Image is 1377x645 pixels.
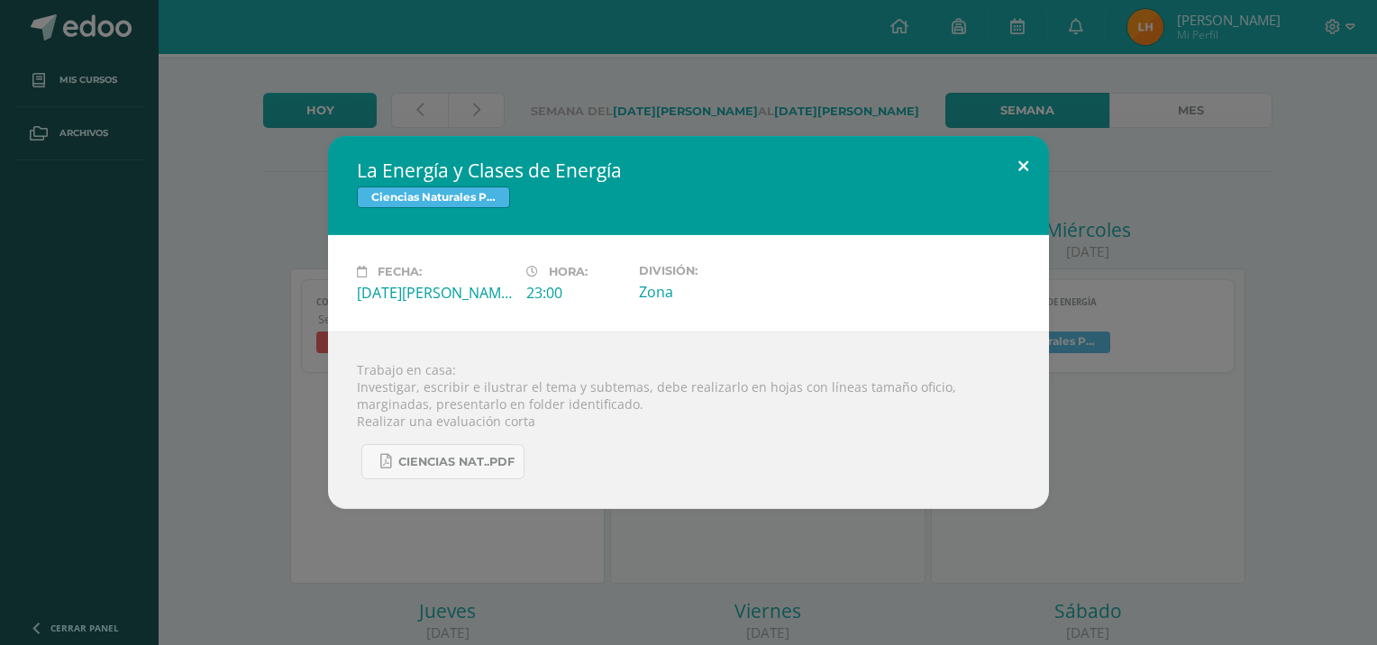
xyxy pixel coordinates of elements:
a: Ciencias Nat..pdf [361,444,524,479]
div: [DATE][PERSON_NAME] [357,283,512,303]
div: Zona [639,282,794,302]
span: Hora: [549,265,588,278]
div: 23:00 [526,283,625,303]
button: Close (Esc) [998,136,1049,197]
label: División: [639,264,794,277]
div: Trabajo en casa: Investigar, escribir e ilustrar el tema y subtemas, debe realizarlo en hojas con... [328,332,1049,509]
span: Ciencias Naturales Productividad y Desarrollo [357,186,510,208]
span: Fecha: [378,265,422,278]
span: Ciencias Nat..pdf [398,455,515,469]
h2: La Energía y Clases de Energía [357,158,1020,183]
